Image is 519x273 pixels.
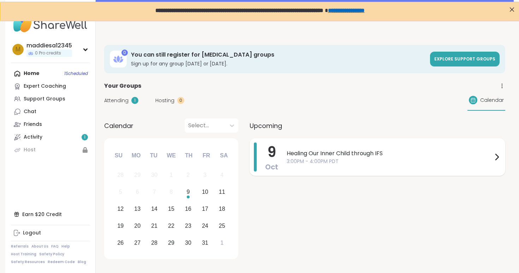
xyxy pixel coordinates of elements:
[117,204,124,214] div: 12
[11,11,90,36] img: ShareWell Nav Logo
[202,204,208,214] div: 17
[24,146,36,153] div: Host
[185,221,191,231] div: 23
[113,168,128,183] div: Not available Sunday, September 28th, 2025
[214,202,229,217] div: Choose Saturday, October 18th, 2025
[214,235,229,250] div: Choose Saturday, November 1st, 2025
[24,83,66,90] div: Expert Coaching
[164,168,179,183] div: Not available Wednesday, October 1st, 2025
[146,148,161,163] div: Tu
[151,204,157,214] div: 14
[250,121,282,130] span: Upcoming
[11,208,90,221] div: Earn $20 Credit
[151,170,157,180] div: 30
[117,238,124,248] div: 26
[197,235,213,250] div: Choose Friday, October 31st, 2025
[197,168,213,183] div: Not available Friday, October 3rd, 2025
[119,187,122,197] div: 5
[11,144,90,156] a: Host
[130,168,145,183] div: Not available Monday, September 29th, 2025
[134,170,141,180] div: 29
[185,204,191,214] div: 16
[214,218,229,233] div: Choose Saturday, October 25th, 2025
[177,97,184,104] div: 0
[128,148,144,163] div: Mo
[26,42,72,50] div: maddiesa12345
[220,238,223,248] div: 1
[151,221,157,231] div: 21
[480,97,504,104] span: Calendar
[507,3,516,12] div: Close Step
[111,148,126,163] div: Su
[430,52,500,66] a: Explore support groups
[216,148,232,163] div: Sa
[181,235,196,250] div: Choose Thursday, October 30th, 2025
[181,148,197,163] div: Th
[202,221,208,231] div: 24
[434,56,495,62] span: Explore support groups
[168,238,174,248] div: 29
[11,252,36,257] a: Host Training
[130,218,145,233] div: Choose Monday, October 20th, 2025
[181,185,196,200] div: Choose Thursday, October 9th, 2025
[11,80,90,93] a: Expert Coaching
[35,50,61,56] span: 0 Pro credits
[117,221,124,231] div: 19
[219,187,225,197] div: 11
[147,202,162,217] div: Choose Tuesday, October 14th, 2025
[78,260,86,265] a: Blog
[164,235,179,250] div: Choose Wednesday, October 29th, 2025
[11,105,90,118] a: Chat
[164,218,179,233] div: Choose Wednesday, October 22nd, 2025
[170,187,173,197] div: 8
[131,51,426,59] h3: You can still register for [MEDICAL_DATA] groups
[267,142,276,162] span: 9
[24,134,42,141] div: Activity
[16,45,20,54] span: m
[287,149,493,158] span: Healing Our Inner Child through IFS
[202,187,208,197] div: 10
[170,170,173,180] div: 1
[130,202,145,217] div: Choose Monday, October 13th, 2025
[153,187,156,197] div: 7
[11,93,90,105] a: Support Groups
[203,170,207,180] div: 3
[202,238,208,248] div: 31
[113,235,128,250] div: Choose Sunday, October 26th, 2025
[136,187,139,197] div: 6
[147,218,162,233] div: Choose Tuesday, October 21st, 2025
[147,185,162,200] div: Not available Tuesday, October 7th, 2025
[130,185,145,200] div: Not available Monday, October 6th, 2025
[219,221,225,231] div: 25
[104,121,133,130] span: Calendar
[198,148,214,163] div: Fr
[151,238,157,248] div: 28
[24,121,42,128] div: Friends
[164,185,179,200] div: Not available Wednesday, October 8th, 2025
[164,202,179,217] div: Choose Wednesday, October 15th, 2025
[112,167,230,251] div: month 2025-10
[131,97,138,104] div: 1
[181,202,196,217] div: Choose Thursday, October 16th, 2025
[163,148,179,163] div: We
[130,235,145,250] div: Choose Monday, October 27th, 2025
[61,244,70,249] a: Help
[287,158,493,165] span: 3:00PM - 4:00PM PDT
[121,50,128,56] div: 0
[147,168,162,183] div: Not available Tuesday, September 30th, 2025
[11,118,90,131] a: Friends
[214,185,229,200] div: Choose Saturday, October 11th, 2025
[39,252,64,257] a: Safety Policy
[186,170,190,180] div: 2
[11,131,90,144] a: Activity1
[11,227,90,239] a: Logout
[181,218,196,233] div: Choose Thursday, October 23rd, 2025
[185,238,191,248] div: 30
[134,221,141,231] div: 20
[134,238,141,248] div: 27
[181,168,196,183] div: Not available Thursday, October 2nd, 2025
[214,168,229,183] div: Not available Saturday, October 4th, 2025
[104,82,141,90] span: Your Groups
[51,244,59,249] a: FAQ
[113,185,128,200] div: Not available Sunday, October 5th, 2025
